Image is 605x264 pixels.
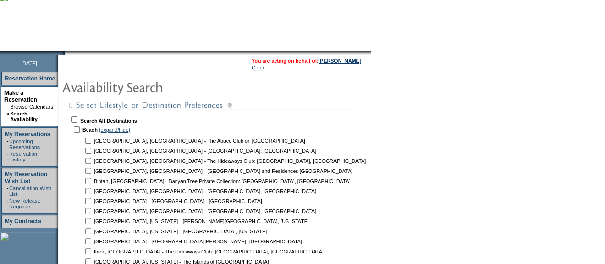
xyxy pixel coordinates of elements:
td: [GEOGRAPHIC_DATA], [GEOGRAPHIC_DATA] - [GEOGRAPHIC_DATA], [GEOGRAPHIC_DATA] [94,186,389,195]
td: · [7,185,8,197]
td: [GEOGRAPHIC_DATA], [GEOGRAPHIC_DATA] - [GEOGRAPHIC_DATA] and Residences [GEOGRAPHIC_DATA] [94,166,389,175]
td: · [6,104,9,110]
b: Beach [82,127,98,133]
b: » [6,111,9,116]
a: My Contracts [5,218,41,225]
a: My Reservation Wish List [5,171,47,184]
img: promoShadowLeftCorner.gif [61,51,65,55]
td: [GEOGRAPHIC_DATA], [US_STATE] - [GEOGRAPHIC_DATA], [US_STATE] [94,227,389,236]
a: (expand/hide) [99,127,130,133]
td: [GEOGRAPHIC_DATA], [US_STATE] - [PERSON_NAME][GEOGRAPHIC_DATA], [US_STATE] [94,217,389,226]
td: [GEOGRAPHIC_DATA], [GEOGRAPHIC_DATA] - The Hideaways Club: [GEOGRAPHIC_DATA], [GEOGRAPHIC_DATA] [94,156,389,165]
span: [DATE] [21,60,37,66]
a: Make a Reservation [4,90,37,103]
a: Clear [252,65,264,70]
a: New Release Requests [9,198,40,209]
td: Bintan, [GEOGRAPHIC_DATA] - Banyan Tree Private Collection: [GEOGRAPHIC_DATA], [GEOGRAPHIC_DATA] [94,176,389,185]
a: [PERSON_NAME] [319,58,361,64]
a: Upcoming Reservations [9,138,40,150]
td: · [7,198,8,209]
a: Reservation History [9,151,37,162]
a: Cancellation Wish List [9,185,51,197]
a: Search Availability [10,111,38,122]
td: [GEOGRAPHIC_DATA], [GEOGRAPHIC_DATA] - [GEOGRAPHIC_DATA], [GEOGRAPHIC_DATA] [94,146,389,155]
img: pgTtlAvailabilitySearch.gif [62,77,253,96]
span: You are acting on behalf of: [252,58,361,64]
td: Ibiza, [GEOGRAPHIC_DATA] - The Hideaways Club: [GEOGRAPHIC_DATA], [GEOGRAPHIC_DATA] [94,247,389,256]
td: [GEOGRAPHIC_DATA], [GEOGRAPHIC_DATA] - [GEOGRAPHIC_DATA], [GEOGRAPHIC_DATA] [94,207,389,216]
a: Browse Calendars [10,104,53,110]
td: [GEOGRAPHIC_DATA] - [GEOGRAPHIC_DATA] - [GEOGRAPHIC_DATA] [94,196,389,206]
td: · [7,151,8,162]
td: [GEOGRAPHIC_DATA] - [GEOGRAPHIC_DATA][PERSON_NAME], [GEOGRAPHIC_DATA] [94,237,389,246]
b: Search All Destinations [80,118,137,124]
a: My Reservations [5,131,50,138]
img: blank.gif [65,51,66,55]
td: · [7,138,8,150]
td: [GEOGRAPHIC_DATA], [GEOGRAPHIC_DATA] - The Abaco Club on [GEOGRAPHIC_DATA] [94,136,389,145]
a: Reservation Home [5,75,55,82]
